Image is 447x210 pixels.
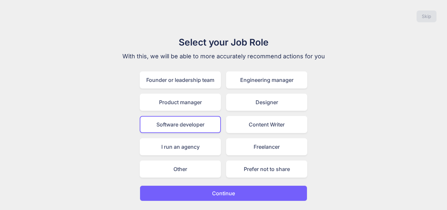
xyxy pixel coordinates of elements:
[212,189,235,197] p: Continue
[140,94,221,111] div: Product manager
[226,138,307,155] div: Freelancer
[114,52,333,61] p: With this, we will be able to more accurately recommend actions for you
[140,71,221,88] div: Founder or leadership team
[226,94,307,111] div: Designer
[226,116,307,133] div: Content Writer
[417,10,437,22] button: Skip
[226,161,307,178] div: Prefer not to share
[140,185,307,201] button: Continue
[140,116,221,133] div: Software developer
[226,71,307,88] div: Engineering manager
[114,35,333,49] h1: Select your Job Role
[140,138,221,155] div: I run an agency
[140,161,221,178] div: Other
